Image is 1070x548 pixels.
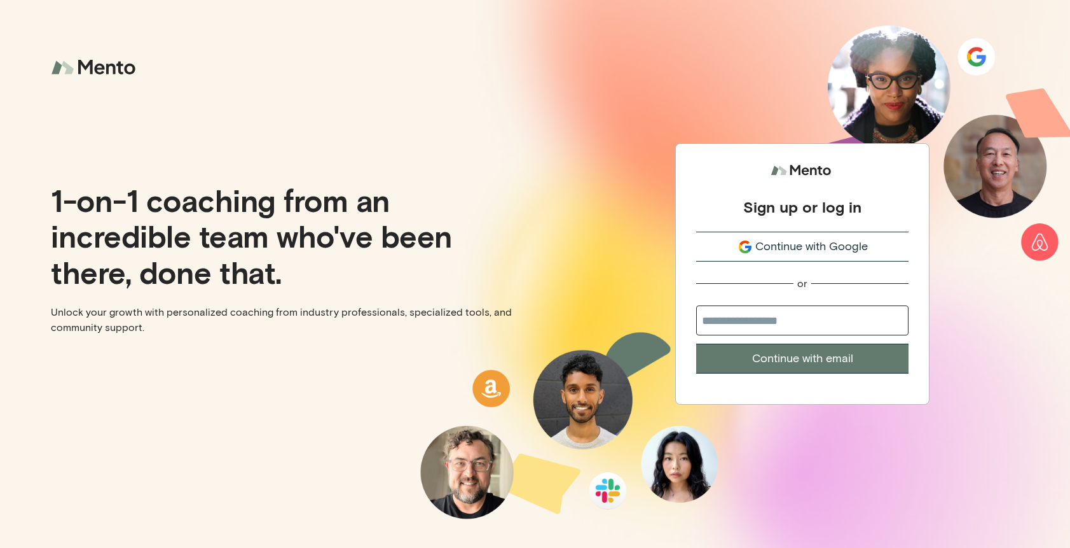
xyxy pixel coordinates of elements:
[743,197,861,216] div: Sign up or log in
[51,51,140,85] img: logo
[771,159,834,183] img: logo.svg
[797,277,807,290] div: or
[755,238,868,255] span: Continue with Google
[696,344,909,374] button: Continue with email
[51,182,525,289] p: 1-on-1 coaching from an incredible team who've been there, done that.
[696,232,909,262] button: Continue with Google
[51,305,525,335] p: Unlock your growth with personalized coaching from industry professionals, specialized tools, and...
